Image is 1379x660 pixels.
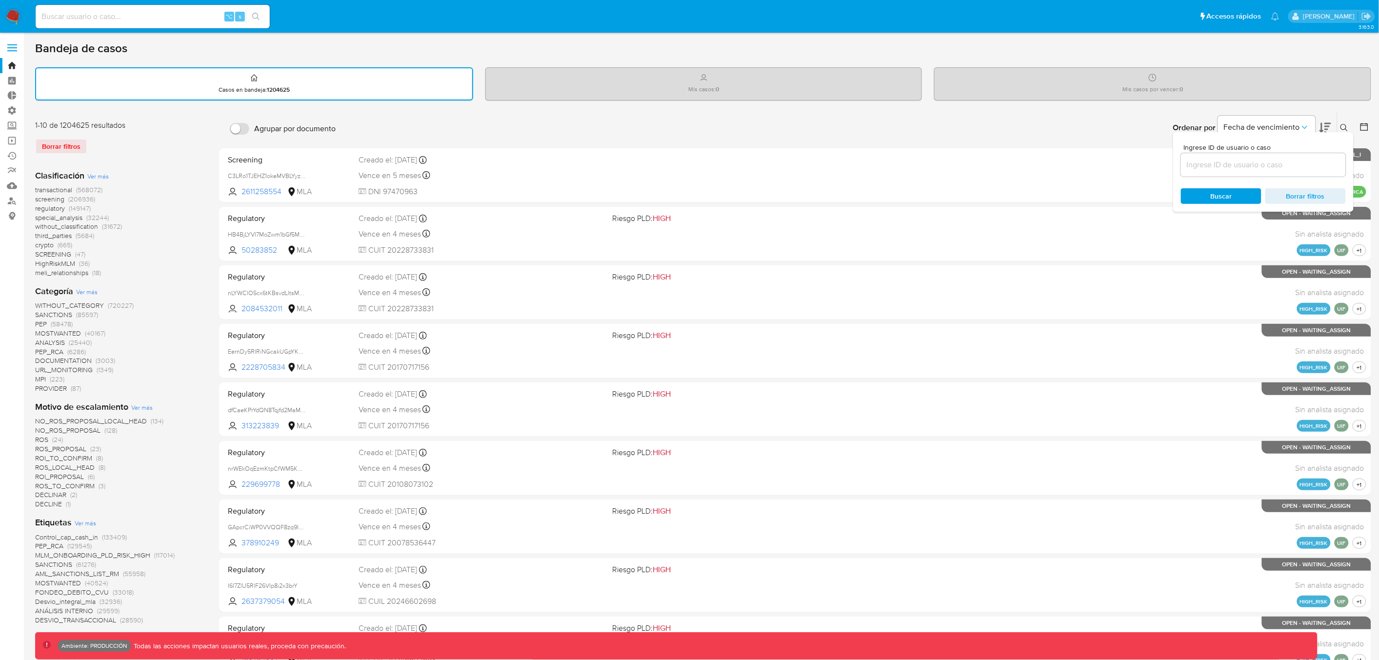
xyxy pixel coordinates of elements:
[239,12,241,21] span: s
[1207,11,1261,21] span: Accesos rápidos
[61,644,127,648] p: Ambiente: PRODUCCIÓN
[225,12,233,21] span: ⌥
[246,10,266,23] button: search-icon
[131,641,346,651] p: Todas las acciones impactan usuarios reales, proceda con precaución.
[1361,11,1372,21] a: Salir
[36,10,270,23] input: Buscar usuario o caso...
[1303,12,1358,21] p: yamil.zavala@mercadolibre.com
[1271,12,1279,20] a: Notificaciones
